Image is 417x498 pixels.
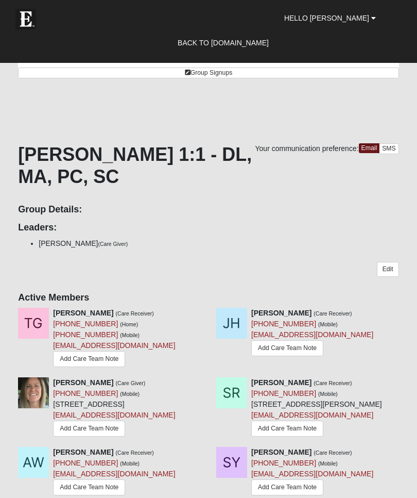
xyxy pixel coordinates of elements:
a: [EMAIL_ADDRESS][DOMAIN_NAME] [53,411,175,419]
a: [PHONE_NUMBER] [53,330,118,339]
a: Back to [DOMAIN_NAME] [170,30,276,56]
span: Your communication preference: [255,144,359,153]
small: (Mobile) [318,460,338,467]
a: [EMAIL_ADDRESS][DOMAIN_NAME] [251,330,373,339]
small: (Mobile) [318,321,338,327]
a: [EMAIL_ADDRESS][DOMAIN_NAME] [53,470,175,478]
small: (Care Receiver) [314,380,352,386]
a: Add Care Team Note [53,421,125,437]
h4: Leaders: [18,222,399,234]
a: [PHONE_NUMBER] [53,459,118,467]
small: (Mobile) [120,332,140,338]
a: [EMAIL_ADDRESS][DOMAIN_NAME] [251,470,373,478]
a: Edit [377,262,399,277]
small: (Care Receiver) [314,450,352,456]
a: [PHONE_NUMBER] [53,389,118,397]
a: [EMAIL_ADDRESS][DOMAIN_NAME] [53,341,175,350]
small: (Care Giver) [98,241,128,247]
a: [PHONE_NUMBER] [251,320,316,328]
small: (Mobile) [318,391,338,397]
a: [PHONE_NUMBER] [251,459,316,467]
strong: [PERSON_NAME] [251,448,311,456]
a: Email [359,143,380,153]
strong: [PERSON_NAME] [53,448,113,456]
a: Group Signups [18,68,399,78]
strong: [PERSON_NAME] [53,309,113,317]
h4: Group Details: [18,204,399,215]
small: (Care Giver) [116,380,146,386]
a: [EMAIL_ADDRESS][DOMAIN_NAME] [251,411,373,419]
small: (Mobile) [120,391,140,397]
h4: Active Members [18,292,399,304]
strong: [PERSON_NAME] [53,378,113,387]
a: Add Care Team Note [251,340,323,356]
small: (Care Receiver) [314,310,352,317]
a: [PHONE_NUMBER] [251,389,316,397]
strong: [PERSON_NAME] [251,309,311,317]
a: SMS [379,143,399,154]
a: Add Care Team Note [53,351,125,367]
div: [STREET_ADDRESS][PERSON_NAME] [251,377,382,439]
a: [PHONE_NUMBER] [53,320,118,328]
small: (Care Receiver) [116,310,154,317]
div: [STREET_ADDRESS] [53,377,175,439]
li: [PERSON_NAME] [39,238,399,249]
a: Hello [PERSON_NAME] [276,5,384,31]
strong: [PERSON_NAME] [251,378,311,387]
h1: [PERSON_NAME] 1:1 - DL, MA, PC, SC [18,143,399,188]
small: (Care Receiver) [116,450,154,456]
img: Eleven22 logo [15,9,36,29]
small: (Mobile) [120,460,140,467]
span: Hello [PERSON_NAME] [284,14,369,22]
a: Add Care Team Note [251,421,323,437]
small: (Home) [120,321,138,327]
